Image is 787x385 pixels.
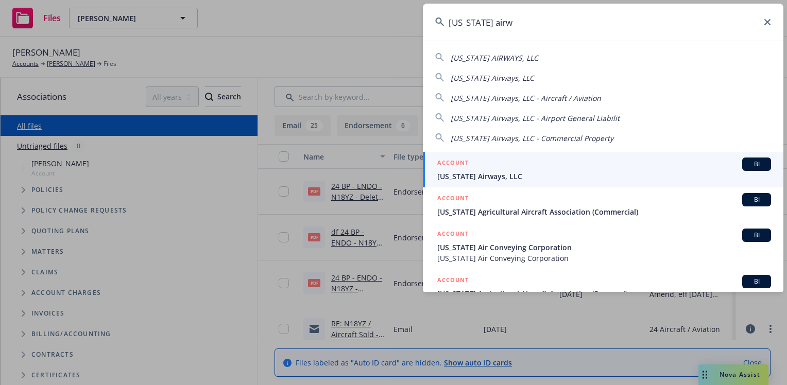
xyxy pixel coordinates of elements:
h5: ACCOUNT [437,157,469,170]
span: [US_STATE] Air Conveying Corporation [437,242,771,253]
a: ACCOUNTBI[US_STATE] Agricultural Aircraft Association (Commercial) [423,187,783,223]
h5: ACCOUNT [437,275,469,287]
span: [US_STATE] Agricultural Aircraft Association (Commercial) [437,206,771,217]
span: [US_STATE] Airways, LLC - Aircraft / Aviation [451,93,601,103]
a: ACCOUNTBI[US_STATE] Agricultural Aircraft Association (Personal) [423,269,783,305]
span: BI [746,160,767,169]
span: [US_STATE] Agricultural Aircraft Association (Personal) [437,288,771,299]
input: Search... [423,4,783,41]
a: ACCOUNTBI[US_STATE] Airways, LLC [423,152,783,187]
span: [US_STATE] Airways, LLC - Airport General Liabilit [451,113,620,123]
span: BI [746,231,767,240]
span: [US_STATE] Airways, LLC [451,73,534,83]
span: [US_STATE] Air Conveying Corporation [437,253,771,264]
span: [US_STATE] Airways, LLC [437,171,771,182]
span: [US_STATE] Airways, LLC - Commercial Property [451,133,613,143]
h5: ACCOUNT [437,193,469,205]
span: BI [746,195,767,204]
h5: ACCOUNT [437,229,469,241]
span: BI [746,277,767,286]
a: ACCOUNTBI[US_STATE] Air Conveying Corporation[US_STATE] Air Conveying Corporation [423,223,783,269]
span: [US_STATE] AIRWAYS, LLC [451,53,538,63]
